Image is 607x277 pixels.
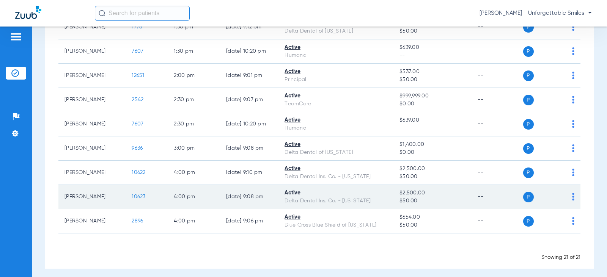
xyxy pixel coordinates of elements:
td: -- [472,88,523,112]
span: $2,500.00 [399,189,465,197]
div: Active [285,213,387,221]
td: -- [472,64,523,88]
input: Search for patients [95,6,190,21]
img: group-dot-blue.svg [572,96,574,103]
img: group-dot-blue.svg [572,169,574,176]
td: -- [472,185,523,209]
td: [DATE] 10:20 PM [220,39,278,64]
span: 10623 [132,194,145,199]
div: Active [285,141,387,149]
td: [DATE] 9:08 PM [220,136,278,161]
div: Active [285,116,387,124]
div: Blue Cross Blue Shield of [US_STATE] [285,221,387,229]
div: Active [285,189,387,197]
img: Zuub Logo [15,6,41,19]
span: P [523,46,534,57]
div: Delta Dental Ins. Co. - [US_STATE] [285,197,387,205]
span: $654.00 [399,213,465,221]
div: Delta Dental of [US_STATE] [285,27,387,35]
img: group-dot-blue.svg [572,120,574,128]
td: [DATE] 9:12 PM [220,15,278,39]
span: $50.00 [399,221,465,229]
td: [PERSON_NAME] [58,112,126,136]
span: P [523,95,534,105]
div: TeamCare [285,100,387,108]
span: $639.00 [399,44,465,52]
td: 4:00 PM [168,209,220,233]
td: -- [472,161,523,185]
span: 7607 [132,121,143,127]
td: [DATE] 9:07 PM [220,88,278,112]
span: 10622 [132,170,145,175]
td: [PERSON_NAME] [58,15,126,39]
span: -- [399,52,465,59]
span: $537.00 [399,68,465,76]
img: Search Icon [99,10,105,17]
span: P [523,119,534,130]
td: [DATE] 9:08 PM [220,185,278,209]
td: 2:00 PM [168,64,220,88]
img: hamburger-icon [10,32,22,41]
td: 4:00 PM [168,185,220,209]
span: P [523,192,534,202]
span: $50.00 [399,197,465,205]
div: Active [285,44,387,52]
td: 1:30 PM [168,39,220,64]
span: P [523,167,534,178]
span: P [523,70,534,81]
div: Humana [285,52,387,59]
span: $999,999.00 [399,92,465,100]
span: P [523,143,534,154]
td: -- [472,112,523,136]
span: $50.00 [399,173,465,181]
div: Active [285,68,387,76]
div: Active [285,165,387,173]
td: [PERSON_NAME] [58,136,126,161]
span: 2896 [132,218,143,224]
span: $0.00 [399,100,465,108]
td: [PERSON_NAME] [58,88,126,112]
td: 1:30 PM [168,15,220,39]
div: Delta Dental of [US_STATE] [285,149,387,156]
td: [PERSON_NAME] [58,209,126,233]
td: [PERSON_NAME] [58,64,126,88]
span: 2542 [132,97,143,102]
span: 1778 [132,24,142,30]
div: Delta Dental Ins. Co. - [US_STATE] [285,173,387,181]
td: 2:30 PM [168,88,220,112]
div: Active [285,92,387,100]
div: Humana [285,124,387,132]
img: group-dot-blue.svg [572,72,574,79]
td: [PERSON_NAME] [58,161,126,185]
span: $2,500.00 [399,165,465,173]
img: group-dot-blue.svg [572,47,574,55]
img: group-dot-blue.svg [572,193,574,200]
img: group-dot-blue.svg [572,217,574,225]
td: -- [472,15,523,39]
span: -- [399,124,465,132]
td: [DATE] 10:20 PM [220,112,278,136]
span: 12651 [132,73,144,78]
td: [DATE] 9:06 PM [220,209,278,233]
span: 9636 [132,146,143,151]
td: [DATE] 9:10 PM [220,161,278,185]
img: group-dot-blue.svg [572,23,574,31]
td: 4:00 PM [168,161,220,185]
span: P [523,216,534,227]
img: group-dot-blue.svg [572,144,574,152]
span: $639.00 [399,116,465,124]
span: $1,400.00 [399,141,465,149]
span: Showing 21 of 21 [541,255,580,260]
td: -- [472,136,523,161]
span: P [523,22,534,33]
span: 7607 [132,49,143,54]
td: [DATE] 9:01 PM [220,64,278,88]
div: Principal [285,76,387,84]
span: $50.00 [399,27,465,35]
span: $0.00 [399,149,465,156]
td: 3:00 PM [168,136,220,161]
span: $50.00 [399,76,465,84]
td: 2:30 PM [168,112,220,136]
span: [PERSON_NAME] - Unforgettable Smiles [480,9,592,17]
td: -- [472,209,523,233]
